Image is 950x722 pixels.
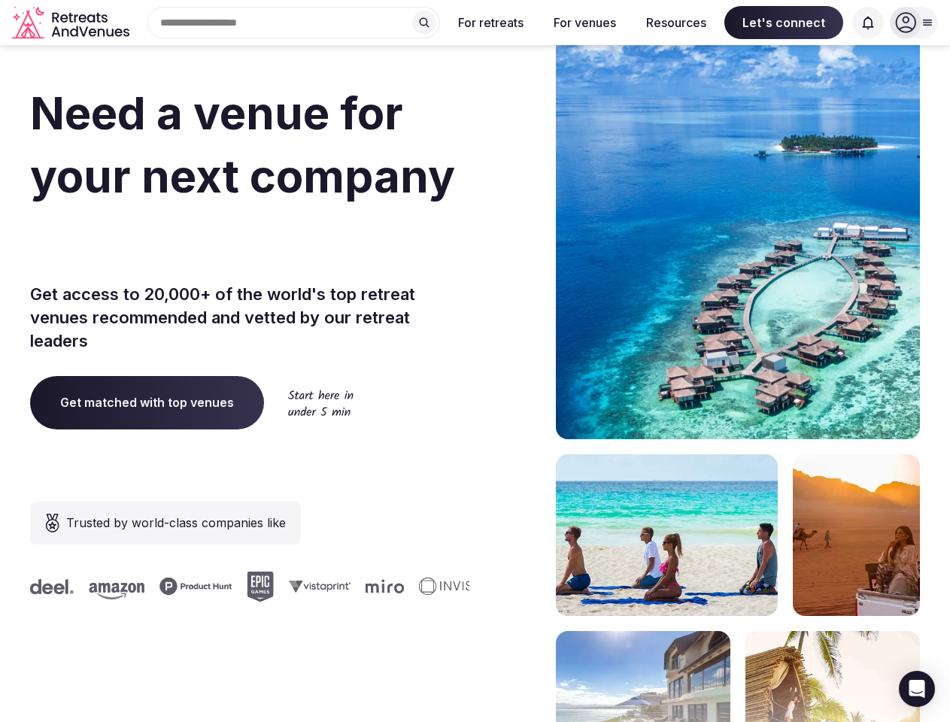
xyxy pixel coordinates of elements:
[8,579,51,594] svg: Deel company logo
[12,6,132,40] a: Visit the homepage
[556,454,778,616] img: yoga on tropical beach
[30,283,469,352] p: Get access to 20,000+ of the world's top retreat venues recommended and vetted by our retreat lea...
[542,6,628,39] button: For venues
[724,6,843,39] span: Let's connect
[266,580,328,593] svg: Vistaprint company logo
[12,6,132,40] svg: Retreats and Venues company logo
[396,578,479,596] svg: Invisible company logo
[793,454,920,616] img: woman sitting in back of truck with camels
[66,514,286,532] span: Trusted by world-class companies like
[446,6,536,39] button: For retreats
[30,376,264,429] a: Get matched with top venues
[288,390,354,416] img: Start here in under 5 min
[30,86,455,203] span: Need a venue for your next company
[343,579,381,593] svg: Miro company logo
[899,671,935,707] div: Open Intercom Messenger
[634,6,718,39] button: Resources
[224,572,251,602] svg: Epic Games company logo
